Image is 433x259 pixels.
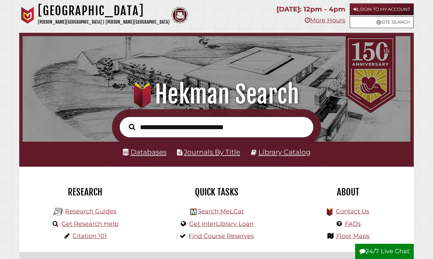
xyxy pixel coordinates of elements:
[38,18,170,26] p: [PERSON_NAME][GEOGRAPHIC_DATA] | [PERSON_NAME][GEOGRAPHIC_DATA]
[198,208,244,215] a: Search MeLCat
[345,220,361,228] a: FAQs
[184,148,240,156] a: Journals By Title
[24,186,146,198] h2: Research
[189,232,254,240] a: Find Course Reserves
[258,148,311,156] a: Library Catalog
[61,220,118,228] a: Get Research Help
[73,232,107,240] a: Citation 101
[171,7,188,24] img: Calvin Theological Seminary
[156,186,277,198] h2: Quick Tasks
[350,3,414,15] a: Login to My Account
[305,17,345,24] a: More Hours
[65,208,116,215] a: Research Guides
[29,79,404,109] h1: Hekman Search
[123,148,167,156] a: Databases
[53,207,63,217] img: Hekman Library Logo
[336,232,370,240] a: Floor Maps
[129,123,135,131] i: Search
[350,16,414,28] a: Site Search
[189,220,254,228] a: Get InterLibrary Loan
[38,3,170,18] h1: [GEOGRAPHIC_DATA]
[125,122,139,132] button: Search
[190,209,197,215] img: Hekman Library Logo
[287,186,409,198] h2: About
[336,208,369,215] a: Contact Us
[277,3,345,15] p: [DATE]: 12pm - 4pm
[19,7,36,24] img: Calvin University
